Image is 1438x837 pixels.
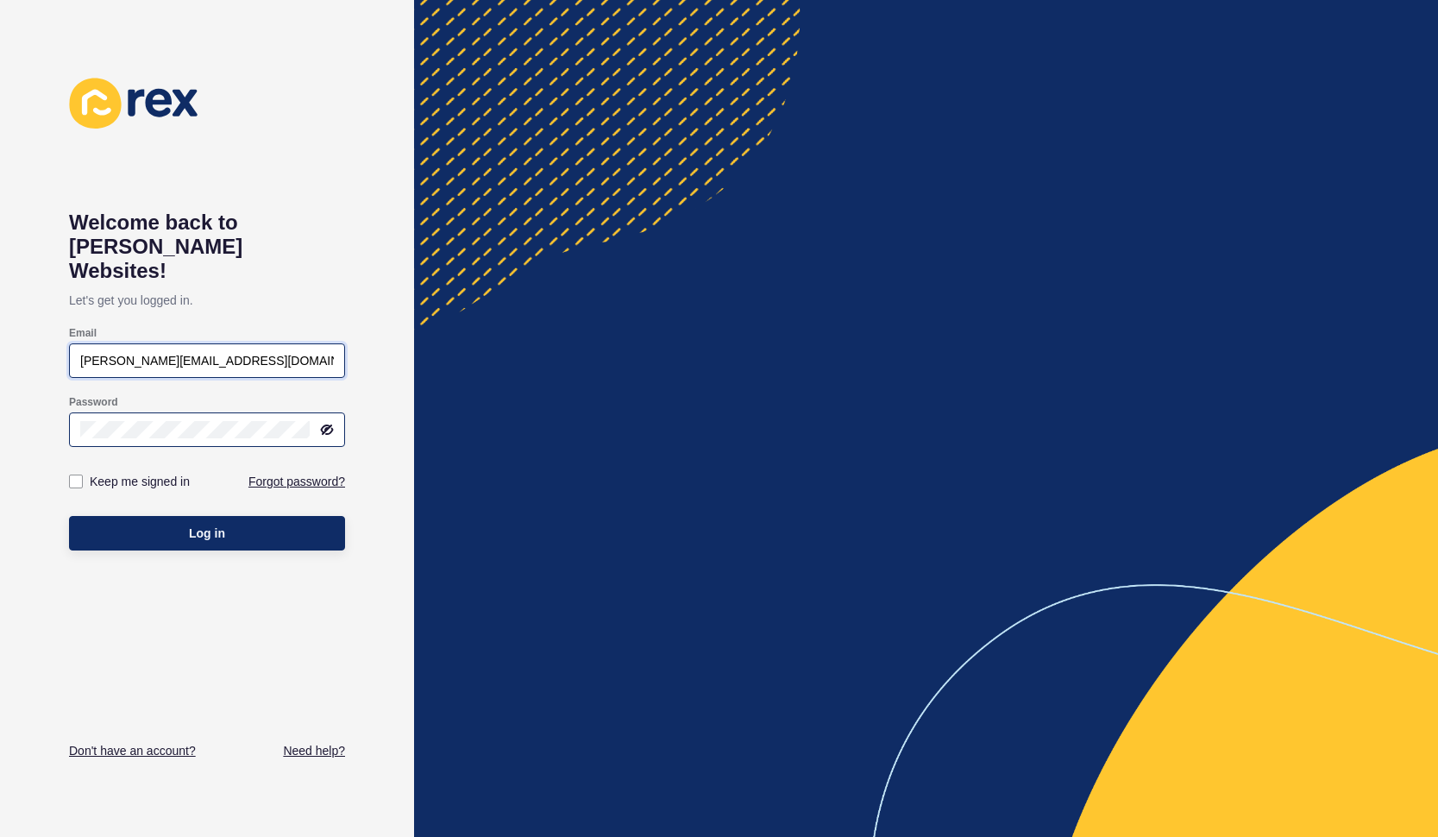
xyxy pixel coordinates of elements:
[189,525,225,542] span: Log in
[283,742,345,759] a: Need help?
[248,473,345,490] a: Forgot password?
[80,352,334,369] input: e.g. name@company.com
[69,283,345,318] p: Let's get you logged in.
[69,742,196,759] a: Don't have an account?
[69,395,118,409] label: Password
[90,473,190,490] label: Keep me signed in
[69,211,345,283] h1: Welcome back to [PERSON_NAME] Websites!
[69,326,97,340] label: Email
[69,516,345,551] button: Log in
